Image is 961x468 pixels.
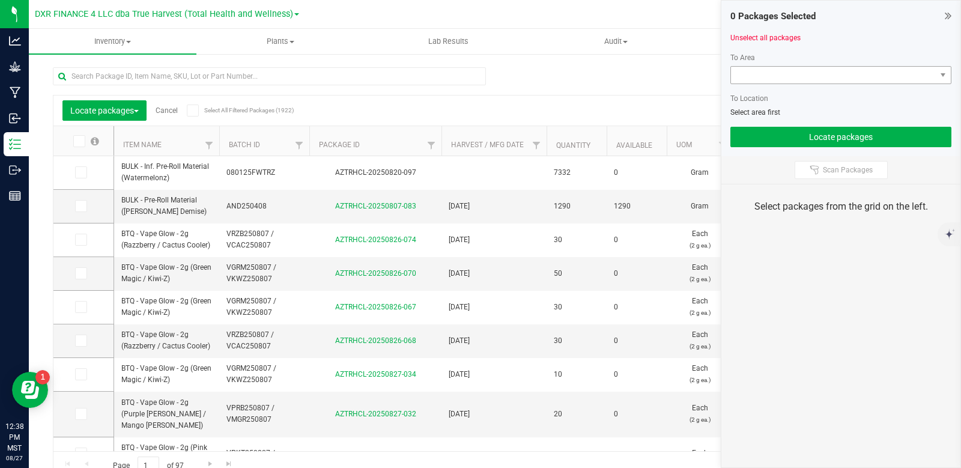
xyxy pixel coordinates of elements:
[554,302,599,313] span: 30
[449,302,539,313] span: [DATE]
[335,370,416,378] a: AZTRHCL-20250827-034
[730,108,780,117] span: Select area first
[674,329,726,352] span: Each
[614,167,659,178] span: 0
[9,138,21,150] inline-svg: Inventory
[365,29,532,54] a: Lab Results
[121,363,212,386] span: BTQ - Vape Glow - 2g (Green Magic / Kiwi-Z)
[533,36,699,47] span: Audit
[199,135,219,156] a: Filter
[35,370,50,384] iframe: Resource center unread badge
[121,228,212,251] span: BTQ - Vape Glow - 2g (Razzberry / Cactus Cooler)
[674,341,726,352] p: (2 g ea.)
[554,335,599,347] span: 30
[226,167,302,178] span: 080125FWTRZ
[674,414,726,425] p: (2 g ea.)
[35,9,293,19] span: DXR FINANCE 4 LLC dba True Harvest (Total Health and Wellness)
[121,329,212,352] span: BTQ - Vape Glow - 2g (Razzberry / Cactus Cooler)
[449,335,539,347] span: [DATE]
[614,335,659,347] span: 0
[449,268,539,279] span: [DATE]
[9,87,21,99] inline-svg: Manufacturing
[554,268,599,279] span: 50
[532,29,700,54] a: Audit
[674,201,726,212] span: Gram
[730,94,768,103] span: To Location
[554,167,599,178] span: 7332
[5,421,23,454] p: 12:38 PM MST
[226,262,302,285] span: VGRM250807 / VKWZ250807
[319,141,360,149] a: Package ID
[674,296,726,318] span: Each
[335,202,416,210] a: AZTRHCL-20250807-083
[730,127,951,147] button: Locate packages
[449,201,539,212] span: [DATE]
[554,369,599,380] span: 10
[451,141,524,149] a: Harvest / Mfg Date
[449,409,539,420] span: [DATE]
[614,302,659,313] span: 0
[9,61,21,73] inline-svg: Grow
[674,363,726,386] span: Each
[795,161,888,179] button: Scan Packages
[121,397,212,432] span: BTQ - Vape Glow - 2g (Purple [PERSON_NAME] / Mango [PERSON_NAME])
[62,100,147,121] button: Locate packages
[9,190,21,202] inline-svg: Reports
[335,410,416,418] a: AZTRHCL-20250827-032
[335,303,416,311] a: AZTRHCL-20250826-067
[674,273,726,285] p: (2 g ea.)
[12,372,48,408] iframe: Resource center
[700,29,867,54] a: Inventory Counts
[226,329,302,352] span: VRZB250807 / VCAC250807
[335,269,416,278] a: AZTRHCL-20250826-070
[674,262,726,285] span: Each
[730,34,801,42] a: Unselect all packages
[229,141,260,149] a: Batch ID
[121,296,212,318] span: BTQ - Vape Glow - 2g (Green Magic / Kiwi-Z)
[156,106,178,115] a: Cancel
[616,141,652,150] a: Available
[9,35,21,47] inline-svg: Analytics
[674,403,726,425] span: Each
[823,165,873,175] span: Scan Packages
[9,112,21,124] inline-svg: Inbound
[121,161,212,184] span: BULK - Inf. Pre-Roll Material (Watermelonz)
[335,336,416,345] a: AZTRHCL-20250826-068
[674,374,726,386] p: (2 g ea.)
[674,167,726,178] span: Gram
[614,234,659,246] span: 0
[614,369,659,380] span: 0
[290,135,309,156] a: Filter
[527,135,547,156] a: Filter
[121,195,212,217] span: BULK - Pre-Roll Material ([PERSON_NAME] Demise)
[70,106,139,115] span: Locate packages
[226,403,302,425] span: VPRB250807 / VMGR250807
[5,454,23,463] p: 08/27
[736,199,945,214] div: Select packages from the grid on the left.
[674,307,726,318] p: (2 g ea.)
[674,228,726,251] span: Each
[422,135,441,156] a: Filter
[556,141,590,150] a: Quantity
[226,201,302,212] span: AND250408
[226,363,302,386] span: VGRM250807 / VKWZ250807
[196,29,364,54] a: Plants
[449,234,539,246] span: [DATE]
[713,135,733,156] a: Filter
[226,296,302,318] span: VGRM250807 / VKWZ250807
[730,53,755,62] span: To Area
[614,409,659,420] span: 0
[226,228,302,251] span: VRZB250807 / VCAC250807
[29,36,196,47] span: Inventory
[614,268,659,279] span: 0
[412,36,485,47] span: Lab Results
[123,141,162,149] a: Item Name
[674,240,726,251] p: (2 g ea.)
[554,201,599,212] span: 1290
[449,369,539,380] span: [DATE]
[554,234,599,246] span: 30
[197,36,363,47] span: Plants
[554,409,599,420] span: 20
[91,137,99,145] span: Select all records on this page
